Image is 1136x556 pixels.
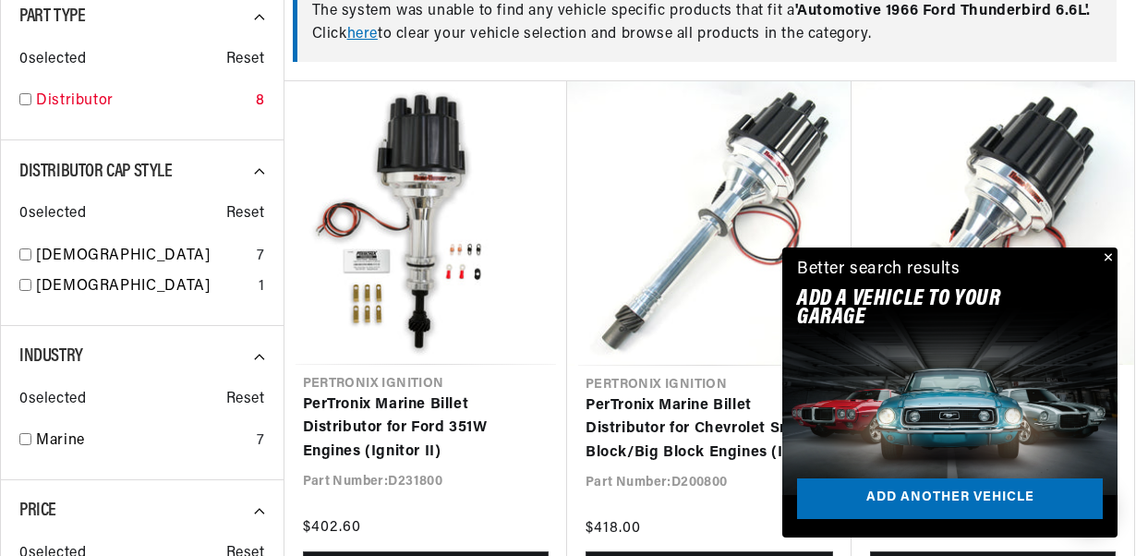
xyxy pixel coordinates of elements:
span: Reset [226,48,265,72]
span: Price [19,502,56,520]
span: Reset [226,202,265,226]
button: Close [1095,248,1118,270]
span: Industry [19,347,83,366]
a: PerTronix Marine Billet Distributor for Chevrolet Small Block/Big Block Engines (Ignitor II) [586,394,833,465]
span: Part Type [19,7,85,26]
div: 1 [259,275,265,299]
span: Distributor Cap Style [19,163,173,181]
a: Marine [36,429,249,453]
span: 0 selected [19,48,86,72]
div: 7 [257,429,265,453]
div: 8 [256,90,265,114]
a: here [347,27,378,42]
a: Add another vehicle [797,478,1103,520]
div: 7 [257,245,265,269]
a: [DEMOGRAPHIC_DATA] [36,275,251,299]
a: PerTronix Marine Billet Distributor for Ford 351W Engines (Ignitor II) [303,393,550,465]
div: Better search results [797,257,961,284]
span: Reset [226,388,265,412]
a: [DEMOGRAPHIC_DATA] [36,245,249,269]
h2: Add A VEHICLE to your garage [797,290,1057,328]
span: 0 selected [19,202,86,226]
a: Distributor [36,90,248,114]
span: ' Automotive 1966 Ford Thunderbird 6.6L '. [795,4,1091,18]
span: 0 selected [19,388,86,412]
